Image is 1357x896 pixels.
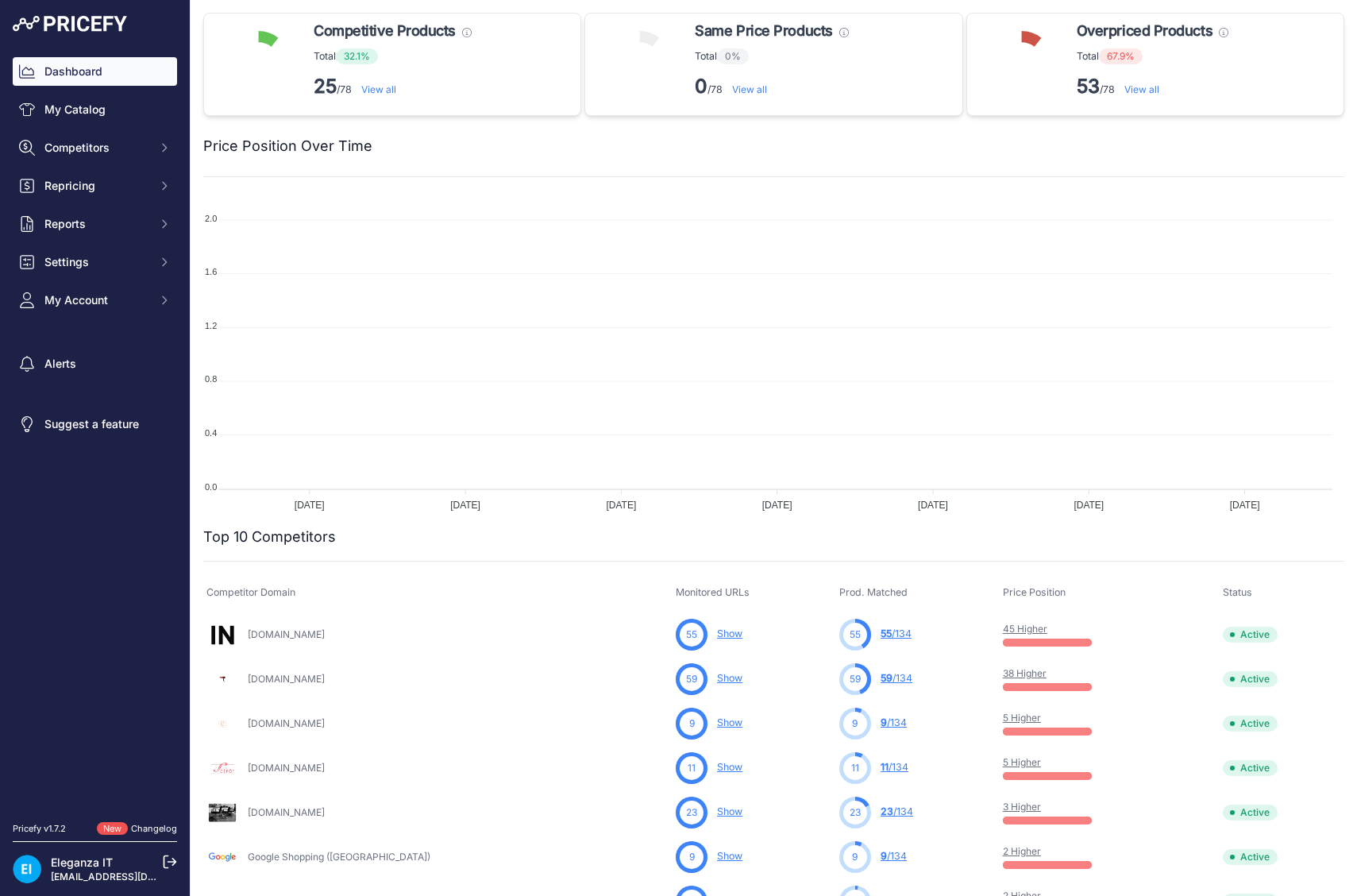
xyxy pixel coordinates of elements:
span: Active [1223,760,1278,776]
tspan: 0.0 [205,482,217,492]
tspan: 0.8 [205,374,217,384]
span: Competitive Products [314,20,456,42]
a: Alerts [13,350,177,378]
span: Status [1223,586,1252,598]
span: 9 [689,716,695,731]
a: [EMAIL_ADDRESS][DOMAIN_NAME] [51,871,217,882]
a: 9/134 [881,716,907,728]
a: [DOMAIN_NAME] [248,628,325,640]
span: Competitors [44,140,148,156]
a: 55/134 [881,628,912,639]
span: Settings [44,254,148,270]
span: 59 [881,672,892,684]
span: 23 [686,805,697,820]
span: Overpriced Products [1077,20,1212,42]
span: Same Price Products [695,20,832,42]
span: 67.9% [1099,48,1143,64]
span: 59 [850,672,861,686]
strong: 53 [1077,75,1100,98]
a: [DOMAIN_NAME] [248,673,325,685]
span: Active [1223,716,1278,732]
span: Active [1223,805,1278,821]
span: 55 [850,628,861,642]
a: [DOMAIN_NAME] [248,717,325,729]
tspan: [DATE] [450,500,480,511]
tspan: 2.0 [205,214,217,223]
a: Dashboard [13,57,177,86]
a: 38 Higher [1003,667,1047,679]
h2: Price Position Over Time [203,135,372,157]
button: Repricing [13,172,177,200]
a: View all [361,83,396,95]
a: Show [717,716,742,728]
button: Competitors [13,133,177,162]
a: My Catalog [13,95,177,124]
span: 32.1% [336,48,378,64]
button: Settings [13,248,177,276]
tspan: [DATE] [606,500,636,511]
p: Total [1077,48,1228,64]
p: /78 [1077,74,1228,99]
span: Reports [44,216,148,232]
span: 23 [881,805,893,817]
span: 11 [851,761,859,775]
span: Active [1223,671,1278,687]
tspan: [DATE] [295,500,325,511]
strong: 25 [314,75,337,98]
a: 45 Higher [1003,623,1047,635]
span: 23 [850,805,861,820]
span: 55 [686,628,697,642]
span: My Account [44,292,148,308]
span: 9 [689,850,695,864]
a: Eleganza IT [51,855,113,869]
span: 9 [881,850,887,862]
a: Show [717,672,742,684]
tspan: 1.6 [205,267,217,276]
span: 11 [881,761,889,773]
a: Show [717,628,742,639]
span: 59 [686,672,697,686]
a: [DOMAIN_NAME] [248,762,325,774]
a: 5 Higher [1003,756,1041,768]
span: 9 [881,716,887,728]
tspan: [DATE] [1230,500,1260,511]
a: 9/134 [881,850,907,862]
a: Show [717,761,742,773]
button: Reports [13,210,177,238]
a: [DOMAIN_NAME] [248,806,325,818]
a: 3 Higher [1003,801,1041,813]
span: Active [1223,849,1278,865]
a: View all [732,83,767,95]
span: Active [1223,627,1278,643]
p: /78 [695,74,848,99]
tspan: [DATE] [1074,500,1104,511]
a: Suggest a feature [13,410,177,438]
a: Show [717,805,742,817]
span: New [97,822,128,836]
span: 55 [881,628,892,639]
a: 2 Higher [1003,845,1041,857]
a: 59/134 [881,672,912,684]
span: Price Position [1003,586,1066,598]
strong: 0 [695,75,707,98]
nav: Sidebar [13,57,177,803]
a: Changelog [131,823,177,834]
span: 0% [717,48,749,64]
p: Total [314,48,472,64]
tspan: [DATE] [918,500,948,511]
tspan: 0.4 [205,428,217,438]
p: /78 [314,74,472,99]
span: 9 [852,850,858,864]
span: Prod. Matched [839,586,908,598]
tspan: 1.2 [205,321,217,330]
a: 23/134 [881,805,913,817]
tspan: [DATE] [762,500,792,511]
p: Total [695,48,848,64]
span: 9 [852,716,858,731]
a: 11/134 [881,761,908,773]
a: Show [717,850,742,862]
a: Google Shopping ([GEOGRAPHIC_DATA]) [248,851,430,863]
span: Monitored URLs [676,586,750,598]
h2: Top 10 Competitors [203,526,336,548]
div: Pricefy v1.7.2 [13,822,66,836]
